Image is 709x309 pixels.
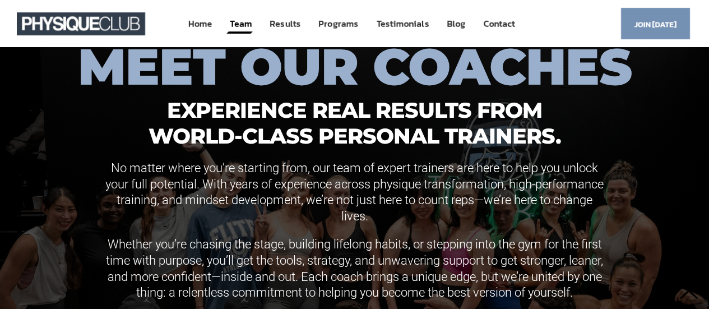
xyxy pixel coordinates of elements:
a: Home [187,13,213,34]
a: Testimonials [375,13,430,34]
span: Join [DATE] [634,13,676,35]
p: Whether you’re chasing the stage, building lifelong habits, or stepping into the gym for the firs... [105,237,605,301]
p: No matter where you’re starting from, our team of expert trainers are here to help you unlock you... [105,160,605,224]
a: Results [268,13,302,34]
a: Programs [317,13,359,34]
a: Contact [482,13,516,34]
a: Team [229,13,253,34]
h1: Experience Real Results from world-class personal trainers. [17,98,692,149]
a: Blog [446,13,466,34]
h1: MEET OUR COACHES [17,47,692,86]
a: Join [DATE] [621,8,690,39]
